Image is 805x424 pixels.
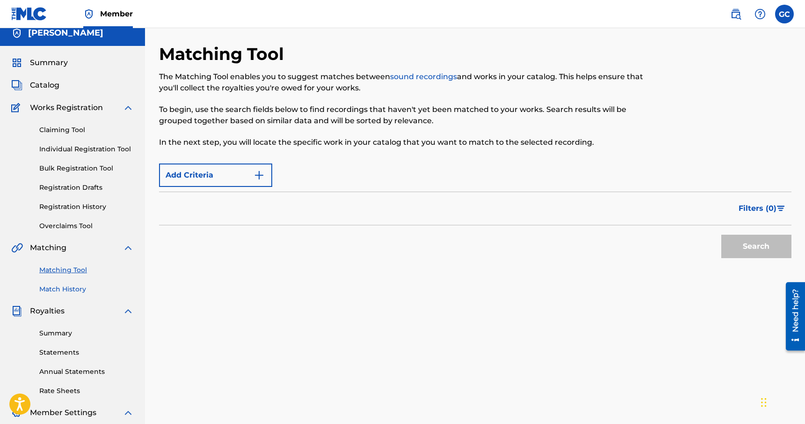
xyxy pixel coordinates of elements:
img: MLC Logo [11,7,47,21]
span: Filters ( 0 ) [739,203,776,214]
span: Works Registration [30,102,103,113]
iframe: Chat Widget [758,379,805,424]
a: Summary [39,328,134,338]
a: Registration History [39,202,134,212]
a: Statements [39,348,134,357]
a: Overclaims Tool [39,221,134,231]
button: Add Criteria [159,164,272,187]
span: Member [100,8,133,19]
a: Rate Sheets [39,386,134,396]
p: The Matching Tool enables you to suggest matches between and works in your catalog. This helps en... [159,71,646,94]
p: To begin, use the search fields below to find recordings that haven't yet been matched to your wo... [159,104,646,126]
div: User Menu [775,5,794,23]
a: Registration Drafts [39,183,134,193]
span: Summary [30,57,68,68]
a: SummarySummary [11,57,68,68]
img: search [730,8,741,20]
h2: Matching Tool [159,44,289,65]
span: Matching [30,242,66,253]
img: expand [123,305,134,317]
img: Matching [11,242,23,253]
h5: Gabriel Cummings [28,28,103,38]
img: filter [777,206,785,211]
a: Bulk Registration Tool [39,164,134,173]
a: Matching Tool [39,265,134,275]
span: Royalties [30,305,65,317]
a: Match History [39,284,134,294]
img: expand [123,102,134,113]
img: Top Rightsholder [83,8,94,20]
a: Public Search [726,5,745,23]
img: Royalties [11,305,22,317]
img: Member Settings [11,407,22,418]
div: Drag [761,388,767,417]
img: Summary [11,57,22,68]
span: Catalog [30,80,59,91]
img: 9d2ae6d4665cec9f34b9.svg [254,170,265,181]
img: Catalog [11,80,22,91]
img: help [754,8,766,20]
button: Filters (0) [733,197,791,220]
a: CatalogCatalog [11,80,59,91]
img: expand [123,242,134,253]
p: In the next step, you will locate the specific work in your catalog that you want to match to the... [159,137,646,148]
img: Works Registration [11,102,23,113]
img: Accounts [11,28,22,39]
span: Member Settings [30,407,96,418]
div: Help [751,5,769,23]
a: Individual Registration Tool [39,144,134,154]
form: Search Form [159,159,791,263]
a: Annual Statements [39,367,134,377]
a: Claiming Tool [39,125,134,135]
img: expand [123,407,134,418]
a: sound recordings [390,72,457,81]
iframe: Resource Center [779,279,805,354]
